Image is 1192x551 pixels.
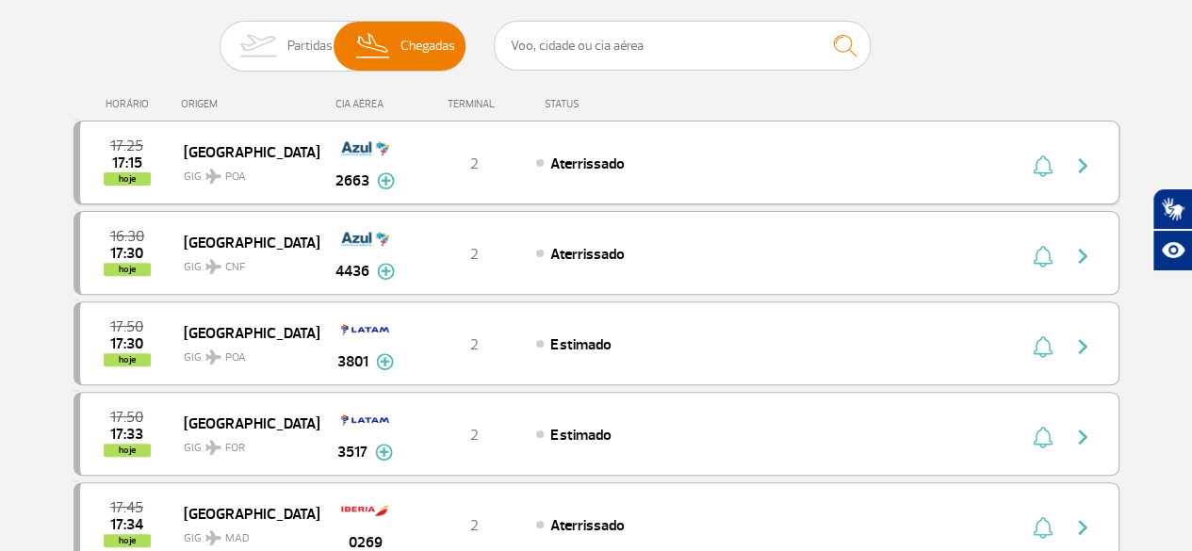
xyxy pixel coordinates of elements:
[104,353,151,366] span: hoje
[337,350,368,373] span: 3801
[184,520,304,547] span: GIG
[318,98,413,110] div: CIA AÉREA
[104,172,151,186] span: hoje
[110,428,143,441] span: 2025-09-30 17:33:00
[535,98,689,110] div: STATUS
[184,139,304,164] span: [GEOGRAPHIC_DATA]
[287,22,333,71] span: Partidas
[225,440,245,457] span: FOR
[470,245,479,264] span: 2
[225,169,246,186] span: POA
[1071,426,1094,448] img: seta-direita-painel-voo.svg
[205,259,221,274] img: destiny_airplane.svg
[205,530,221,545] img: destiny_airplane.svg
[184,230,304,254] span: [GEOGRAPHIC_DATA]
[112,156,142,170] span: 2025-09-30 17:15:00
[110,518,143,531] span: 2025-09-30 17:34:00
[550,154,624,173] span: Aterrissado
[1071,516,1094,539] img: seta-direita-painel-voo.svg
[550,516,624,535] span: Aterrissado
[376,353,394,370] img: mais-info-painel-voo.svg
[413,98,535,110] div: TERMINAL
[184,429,304,457] span: GIG
[79,98,182,110] div: HORÁRIO
[335,260,369,283] span: 4436
[1152,188,1192,230] button: Abrir tradutor de língua de sinais.
[184,320,304,345] span: [GEOGRAPHIC_DATA]
[377,263,395,280] img: mais-info-painel-voo.svg
[1071,154,1094,177] img: seta-direita-painel-voo.svg
[377,172,395,189] img: mais-info-painel-voo.svg
[184,339,304,366] span: GIG
[205,349,221,365] img: destiny_airplane.svg
[1033,245,1053,267] img: sino-painel-voo.svg
[110,247,143,260] span: 2025-09-30 17:30:00
[337,441,367,463] span: 3517
[375,444,393,461] img: mais-info-painel-voo.svg
[104,263,151,276] span: hoje
[181,98,318,110] div: ORIGEM
[110,337,143,350] span: 2025-09-30 17:30:00
[110,320,143,333] span: 2025-09-30 17:50:00
[184,158,304,186] span: GIG
[205,169,221,184] img: destiny_airplane.svg
[550,245,624,264] span: Aterrissado
[228,22,287,71] img: slider-embarque
[550,335,611,354] span: Estimado
[346,22,401,71] img: slider-desembarque
[104,444,151,457] span: hoje
[225,530,250,547] span: MAD
[225,259,245,276] span: CNF
[184,249,304,276] span: GIG
[110,411,143,424] span: 2025-09-30 17:50:00
[470,426,479,445] span: 2
[470,335,479,354] span: 2
[494,21,871,71] input: Voo, cidade ou cia aérea
[335,170,369,192] span: 2663
[110,139,143,153] span: 2025-09-30 17:25:00
[1071,335,1094,358] img: seta-direita-painel-voo.svg
[225,349,246,366] span: POA
[184,501,304,526] span: [GEOGRAPHIC_DATA]
[1033,154,1053,177] img: sino-painel-voo.svg
[1152,188,1192,271] div: Plugin de acessibilidade da Hand Talk.
[1071,245,1094,267] img: seta-direita-painel-voo.svg
[550,426,611,445] span: Estimado
[1033,335,1053,358] img: sino-painel-voo.svg
[1033,516,1053,539] img: sino-painel-voo.svg
[1033,426,1053,448] img: sino-painel-voo.svg
[184,411,304,435] span: [GEOGRAPHIC_DATA]
[470,516,479,535] span: 2
[110,501,143,514] span: 2025-09-30 17:45:00
[110,230,144,243] span: 2025-09-30 16:30:00
[1152,230,1192,271] button: Abrir recursos assistivos.
[205,440,221,455] img: destiny_airplane.svg
[400,22,455,71] span: Chegadas
[104,534,151,547] span: hoje
[470,154,479,173] span: 2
